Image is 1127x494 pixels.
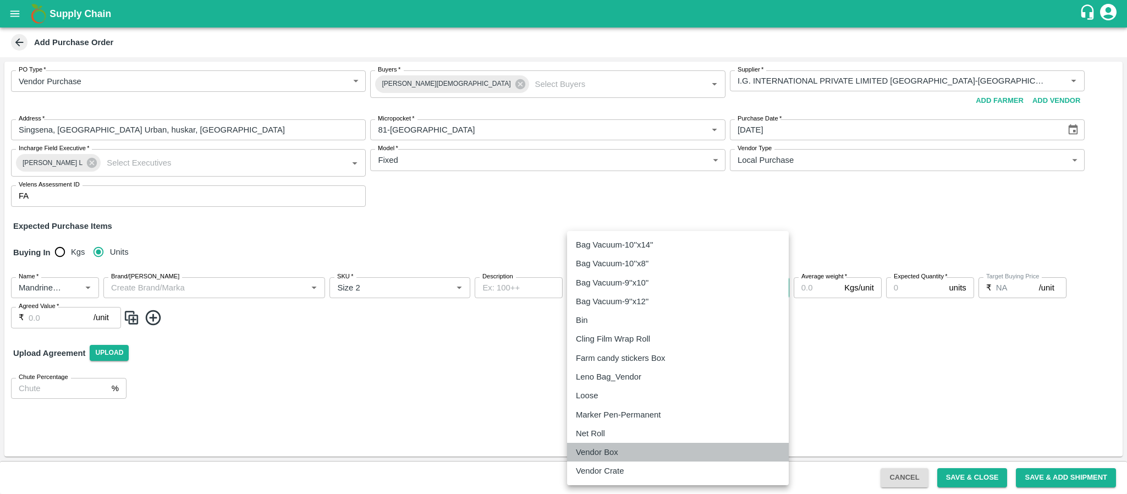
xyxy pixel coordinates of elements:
[576,409,661,421] p: Marker Pen-Permanent
[576,239,653,251] p: Bag Vacuum-10''x14''
[576,295,648,308] p: Bag Vacuum-9''x12''
[576,446,618,458] p: Vendor Box
[576,371,641,383] p: Leno Bag_Vendor
[576,314,587,326] p: Bin
[576,333,650,345] p: Cling Film Wrap Roll
[576,257,648,270] p: Bag Vacuum-10''x8''
[576,389,598,402] p: Loose
[576,352,666,364] p: Farm candy stickers Box
[576,465,624,477] p: Vendor Crate
[576,427,605,440] p: Net Roll
[576,277,648,289] p: Bag Vacuum-9''x10''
